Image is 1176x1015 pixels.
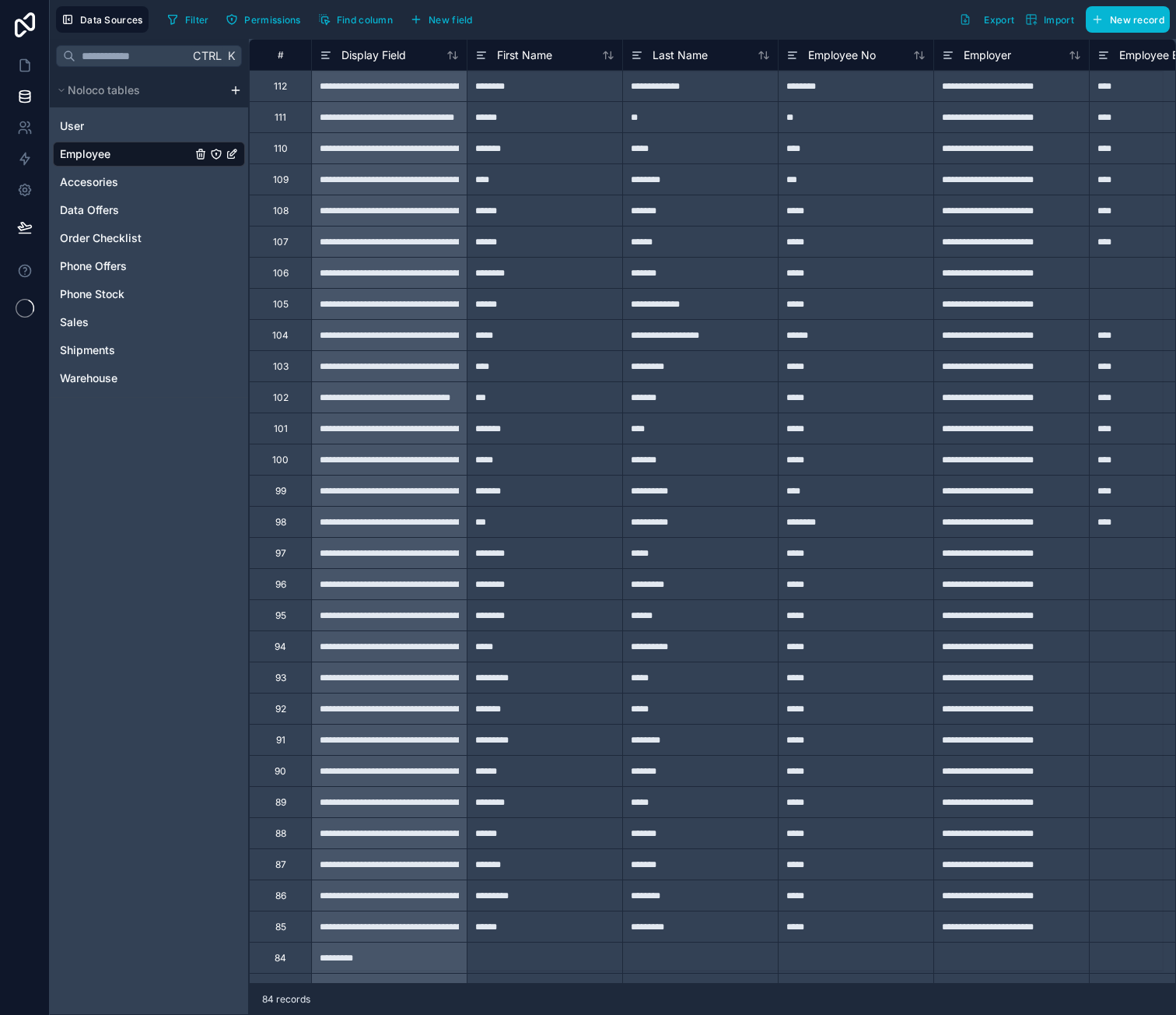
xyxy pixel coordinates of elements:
[275,983,286,996] div: 83
[275,952,286,964] div: 84
[964,47,1011,63] span: Employer
[274,423,288,435] div: 101
[273,174,289,186] div: 109
[497,47,552,63] span: First Name
[984,14,1014,26] span: Export
[185,14,209,26] span: Filter
[275,859,286,871] div: 87
[56,6,149,33] button: Data Sources
[275,578,286,591] div: 96
[273,205,289,217] div: 108
[273,392,289,404] div: 102
[276,734,285,746] div: 91
[275,890,286,902] div: 86
[275,547,286,560] div: 97
[404,8,478,31] button: New field
[275,827,286,840] div: 88
[275,516,286,529] div: 98
[274,80,287,93] div: 112
[1044,14,1074,26] span: Import
[275,111,286,124] div: 111
[220,8,312,31] a: Permissions
[161,8,215,31] button: Filter
[275,765,286,778] div: 90
[244,14,300,26] span: Permissions
[1020,6,1080,33] button: Import
[80,14,143,26] span: Data Sources
[275,641,286,653] div: 94
[1080,6,1170,33] a: New record
[337,14,393,26] span: Find column
[261,49,299,61] div: #
[1110,14,1164,26] span: New record
[226,51,236,61] span: K
[275,672,286,684] div: 93
[275,703,286,715] div: 92
[429,14,473,26] span: New field
[954,6,1020,33] button: Export
[808,47,876,63] span: Employee No
[275,796,286,809] div: 89
[274,142,288,155] div: 110
[653,47,708,63] span: Last Name
[1086,6,1170,33] button: New record
[275,921,286,933] div: 85
[220,8,306,31] button: Permissions
[275,609,286,622] div: 95
[313,8,398,31] button: Find column
[262,993,310,1006] span: 84 records
[272,454,289,466] div: 100
[275,485,286,497] div: 99
[272,329,289,342] div: 104
[273,360,289,373] div: 103
[273,236,289,248] div: 107
[341,47,406,63] span: Display Field
[273,267,289,279] div: 106
[273,298,289,311] div: 105
[191,46,223,65] span: Ctrl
